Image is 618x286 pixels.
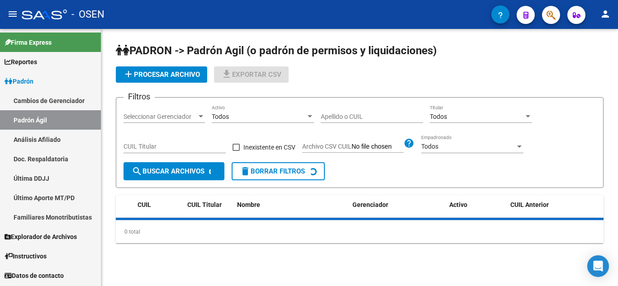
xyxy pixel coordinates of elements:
[123,70,200,79] span: Procesar archivo
[116,44,437,57] span: PADRON -> Padrón Agil (o padrón de permisos y liquidaciones)
[124,90,155,103] h3: Filtros
[214,66,289,83] button: Exportar CSV
[349,195,446,215] datatable-header-cell: Gerenciador
[71,5,105,24] span: - OSEN
[124,162,224,180] button: Buscar Archivos
[352,143,404,151] input: Archivo CSV CUIL
[240,167,305,175] span: Borrar Filtros
[233,195,349,215] datatable-header-cell: Nombre
[404,138,414,149] mat-icon: help
[5,251,47,261] span: Instructivos
[5,76,33,86] span: Padrón
[134,195,184,215] datatable-header-cell: CUIL
[587,255,609,277] div: Open Intercom Messenger
[5,232,77,242] span: Explorador de Archivos
[132,167,204,175] span: Buscar Archivos
[237,201,260,208] span: Nombre
[124,113,197,121] span: Seleccionar Gerenciador
[5,38,52,47] span: Firma Express
[430,113,447,120] span: Todos
[221,70,281,79] span: Exportar CSV
[446,195,507,215] datatable-header-cell: Activo
[240,166,251,177] mat-icon: delete
[600,9,611,19] mat-icon: person
[116,220,604,243] div: 0 total
[302,143,352,150] span: Archivo CSV CUIL
[138,201,151,208] span: CUIL
[507,195,604,215] datatable-header-cell: CUIL Anterior
[421,143,438,150] span: Todos
[132,166,143,177] mat-icon: search
[449,201,467,208] span: Activo
[5,271,64,281] span: Datos de contacto
[243,142,295,153] span: Inexistente en CSV
[7,9,18,19] mat-icon: menu
[184,195,233,215] datatable-header-cell: CUIL Titular
[221,69,232,80] mat-icon: file_download
[5,57,37,67] span: Reportes
[510,201,549,208] span: CUIL Anterior
[212,113,229,120] span: Todos
[352,201,388,208] span: Gerenciador
[116,66,207,83] button: Procesar archivo
[232,162,325,180] button: Borrar Filtros
[123,69,134,80] mat-icon: add
[187,201,222,208] span: CUIL Titular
